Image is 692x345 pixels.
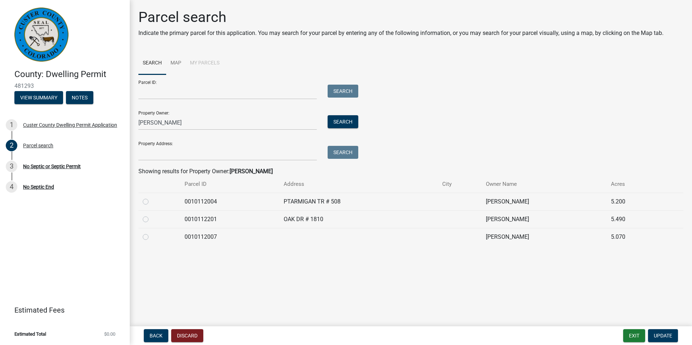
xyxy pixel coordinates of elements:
[328,146,358,159] button: Search
[607,228,662,246] td: 5.070
[23,184,54,189] div: No Septic End
[14,95,63,101] wm-modal-confirm: Summary
[14,82,115,89] span: 481293
[230,168,273,175] strong: [PERSON_NAME]
[180,193,279,210] td: 0010112004
[138,9,664,26] h1: Parcel search
[648,329,678,342] button: Update
[279,210,438,228] td: OAK DR # 1810
[279,193,438,210] td: PTARMIGAN TR # 508
[23,122,117,127] div: Custer County Dwelling Permit Application
[66,95,93,101] wm-modal-confirm: Notes
[180,228,279,246] td: 0010112007
[6,140,17,151] div: 2
[171,329,203,342] button: Discard
[66,91,93,104] button: Notes
[607,176,662,193] th: Acres
[6,303,118,317] a: Estimated Fees
[482,176,607,193] th: Owner Name
[6,181,17,193] div: 4
[623,329,645,342] button: Exit
[166,52,186,75] a: Map
[14,91,63,104] button: View Summary
[23,143,53,148] div: Parcel search
[279,176,438,193] th: Address
[482,228,607,246] td: [PERSON_NAME]
[104,332,115,336] span: $0.00
[607,193,662,210] td: 5.200
[607,210,662,228] td: 5.490
[180,210,279,228] td: 0010112201
[138,52,166,75] a: Search
[23,164,81,169] div: No Septic or Septic Permit
[138,167,683,176] div: Showing results for Property Owner:
[328,85,358,98] button: Search
[180,176,279,193] th: Parcel ID
[138,29,664,37] p: Indicate the primary parcel for this application. You may search for your parcel by entering any ...
[14,69,124,80] h4: County: Dwelling Permit
[328,115,358,128] button: Search
[438,176,482,193] th: City
[654,333,672,339] span: Update
[482,193,607,210] td: [PERSON_NAME]
[14,332,46,336] span: Estimated Total
[482,210,607,228] td: [PERSON_NAME]
[144,329,168,342] button: Back
[150,333,163,339] span: Back
[6,119,17,131] div: 1
[6,161,17,172] div: 3
[14,8,68,62] img: Custer County, Colorado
